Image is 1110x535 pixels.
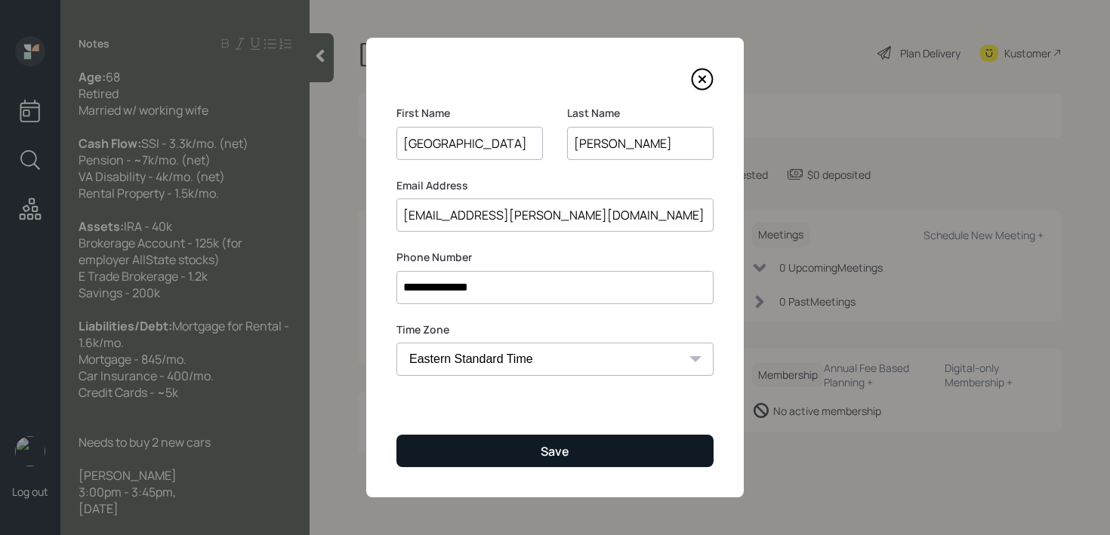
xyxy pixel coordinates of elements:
[396,178,714,193] label: Email Address
[396,106,543,121] label: First Name
[541,443,569,460] div: Save
[396,250,714,265] label: Phone Number
[567,106,714,121] label: Last Name
[396,435,714,467] button: Save
[396,322,714,337] label: Time Zone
